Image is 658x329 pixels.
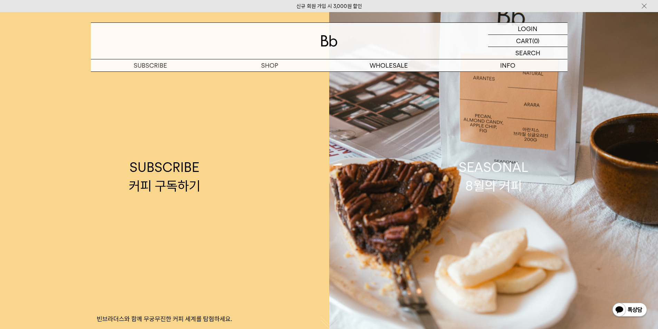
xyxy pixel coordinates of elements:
[612,302,648,319] img: 카카오톡 채널 1:1 채팅 버튼
[518,23,537,35] p: LOGIN
[91,59,210,71] a: SUBSCRIBE
[321,35,337,47] img: 로고
[488,23,568,35] a: LOGIN
[296,3,362,9] a: 신규 회원 가입 시 3,000원 할인
[515,47,540,59] p: SEARCH
[488,35,568,47] a: CART (0)
[129,158,200,195] div: SUBSCRIBE 커피 구독하기
[329,59,448,71] p: WHOLESALE
[210,59,329,71] a: SHOP
[448,59,568,71] p: INFO
[516,35,532,47] p: CART
[459,158,528,195] div: SEASONAL 8월의 커피
[532,35,540,47] p: (0)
